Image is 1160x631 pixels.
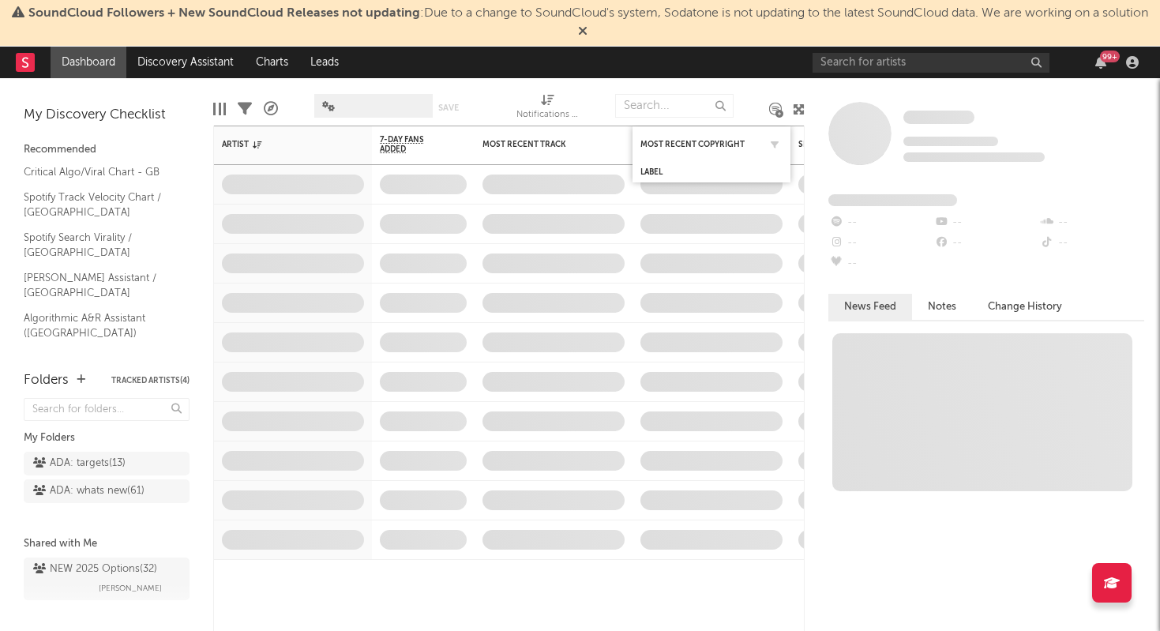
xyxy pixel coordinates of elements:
div: Notifications (Artist) [516,86,580,132]
a: Spotify Track Velocity Chart / [GEOGRAPHIC_DATA] [24,189,174,221]
span: [PERSON_NAME] [99,579,162,598]
a: Dashboard [51,47,126,78]
div: Label [640,167,759,177]
div: 99 + [1100,51,1120,62]
div: Shared with Me [24,535,190,554]
div: -- [933,233,1038,254]
button: News Feed [828,294,912,320]
div: Notifications (Artist) [516,106,580,125]
a: Charts [245,47,299,78]
span: 0 fans last week [903,152,1045,162]
button: Notes [912,294,972,320]
a: [PERSON_NAME] Assistant / [GEOGRAPHIC_DATA] [24,269,174,302]
div: My Discovery Checklist [24,106,190,125]
input: Search for folders... [24,398,190,421]
a: NEW 2025 Options(32)[PERSON_NAME] [24,558,190,600]
div: Edit Columns [213,86,226,132]
div: -- [1039,233,1144,254]
span: Fans Added by Platform [828,194,957,206]
a: Some Artist [903,110,974,126]
div: -- [828,254,933,274]
div: NEW 2025 Options ( 32 ) [33,560,157,579]
span: Tracking Since: [DATE] [903,137,998,146]
div: My Folders [24,429,190,448]
button: Save [438,103,459,112]
span: : Due to a change to SoundCloud's system, Sodatone is not updating to the latest SoundCloud data.... [28,7,1148,20]
a: Algorithmic A&R Assistant ([GEOGRAPHIC_DATA]) [24,310,174,342]
div: Recommended [24,141,190,160]
a: Critical Algo/Viral Chart - GB [24,163,174,181]
a: Discovery Assistant [126,47,245,78]
input: Search for artists [813,53,1049,73]
button: Tracked Artists(4) [111,377,190,385]
div: Filters [238,86,252,132]
a: ADA: whats new(61) [24,479,190,503]
div: ADA: targets ( 13 ) [33,454,126,473]
div: ADA: whats new ( 61 ) [33,482,145,501]
div: Folders [24,371,69,390]
a: Leads [299,47,350,78]
div: -- [933,212,1038,233]
div: A&R Pipeline [264,86,278,132]
div: Most Recent Copyright [640,140,759,149]
button: Change History [972,294,1078,320]
button: Filter by Most Recent Copyright [767,137,783,152]
span: Dismiss [578,26,588,39]
div: -- [828,233,933,254]
span: SoundCloud Followers + New SoundCloud Releases not updating [28,7,420,20]
div: Most Recent Track [482,140,601,149]
div: Spotify Monthly Listeners [798,140,917,149]
input: Search... [615,94,734,118]
div: -- [1039,212,1144,233]
div: -- [828,212,933,233]
div: Artist [222,140,340,149]
span: 7-Day Fans Added [380,135,443,154]
button: 99+ [1095,56,1106,69]
a: Spotify Search Virality / [GEOGRAPHIC_DATA] [24,229,174,261]
span: Some Artist [903,111,974,124]
a: ADA: targets(13) [24,452,190,475]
